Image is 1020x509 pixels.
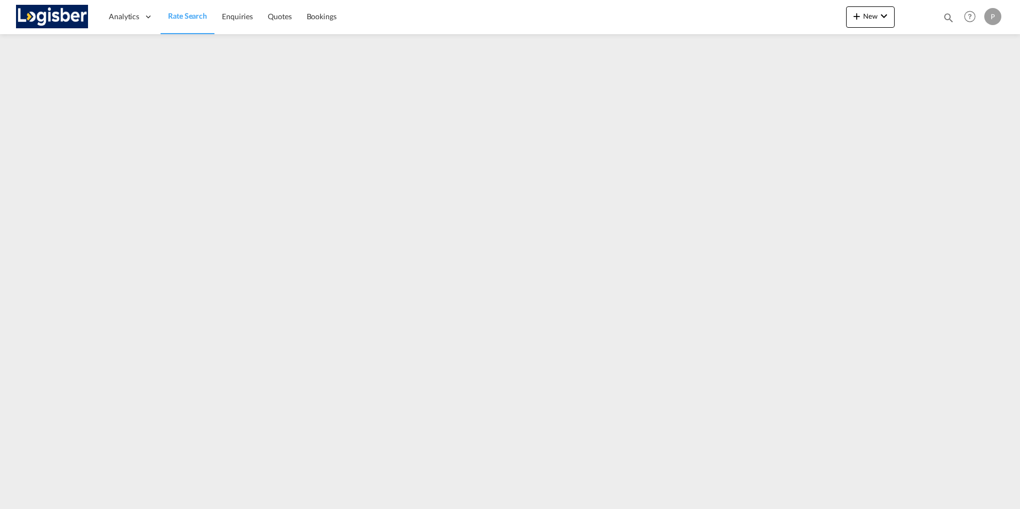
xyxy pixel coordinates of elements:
span: Quotes [268,12,291,21]
div: P [984,8,1001,25]
span: New [850,12,890,20]
span: Rate Search [168,11,207,20]
md-icon: icon-chevron-down [878,10,890,22]
span: Analytics [109,11,139,22]
div: Help [961,7,984,27]
span: Enquiries [222,12,253,21]
div: icon-magnify [943,12,954,28]
img: d7a75e507efd11eebffa5922d020a472.png [16,5,88,29]
span: Bookings [307,12,337,21]
span: Help [961,7,979,26]
button: icon-plus 400-fgNewicon-chevron-down [846,6,895,28]
md-icon: icon-plus 400-fg [850,10,863,22]
md-icon: icon-magnify [943,12,954,23]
